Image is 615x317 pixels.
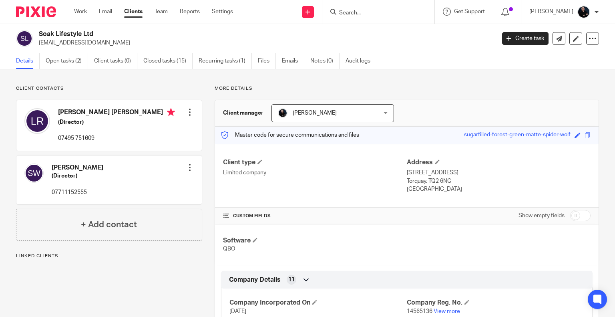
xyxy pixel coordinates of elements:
[223,246,235,252] span: QBO
[229,309,246,314] span: [DATE]
[167,108,175,116] i: Primary
[46,53,88,69] a: Open tasks (2)
[338,10,410,17] input: Search
[199,53,252,69] a: Recurring tasks (1)
[278,108,287,118] img: Headshots%20accounting4everything_Poppy%20Jakes%20Photography-2203.jpg
[221,131,359,139] p: Master code for secure communications and files
[258,53,276,69] a: Files
[39,39,490,47] p: [EMAIL_ADDRESS][DOMAIN_NAME]
[577,6,590,18] img: Headshots%20accounting4everything_Poppy%20Jakes%20Photography-2203.jpg
[52,164,103,172] h4: [PERSON_NAME]
[16,53,40,69] a: Details
[407,169,591,177] p: [STREET_ADDRESS]
[310,53,340,69] a: Notes (0)
[407,309,432,314] span: 14565136
[229,299,407,307] h4: Company Incorporated On
[223,236,407,245] h4: Software
[282,53,304,69] a: Emails
[99,8,112,16] a: Email
[58,108,175,118] h4: [PERSON_NAME] [PERSON_NAME]
[16,85,202,92] p: Client contacts
[223,213,407,219] h4: CUSTOM FIELDS
[16,253,202,259] p: Linked clients
[215,85,599,92] p: More details
[39,30,400,38] h2: Soak Lifestyle Ltd
[346,53,376,69] a: Audit logs
[434,309,460,314] a: View more
[143,53,193,69] a: Closed tasks (15)
[180,8,200,16] a: Reports
[74,8,87,16] a: Work
[502,32,549,45] a: Create task
[288,276,295,284] span: 11
[16,30,33,47] img: svg%3E
[58,118,175,126] h5: (Director)
[94,53,137,69] a: Client tasks (0)
[223,158,407,167] h4: Client type
[24,108,50,134] img: svg%3E
[293,110,337,116] span: [PERSON_NAME]
[16,6,56,17] img: Pixie
[24,164,44,183] img: svg%3E
[407,158,591,167] h4: Address
[407,299,584,307] h4: Company Reg. No.
[212,8,233,16] a: Settings
[155,8,168,16] a: Team
[464,131,571,140] div: sugarfilled-forest-green-matte-spider-wolf
[229,276,281,284] span: Company Details
[223,169,407,177] p: Limited company
[454,9,485,14] span: Get Support
[81,218,137,231] h4: + Add contact
[52,172,103,180] h5: (Director)
[407,185,591,193] p: [GEOGRAPHIC_DATA]
[52,188,103,196] p: 07711152555
[124,8,143,16] a: Clients
[58,134,175,142] p: 07495 751609
[407,177,591,185] p: Torquay, TQ2 6NG
[223,109,263,117] h3: Client manager
[519,212,565,220] label: Show empty fields
[529,8,573,16] p: [PERSON_NAME]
